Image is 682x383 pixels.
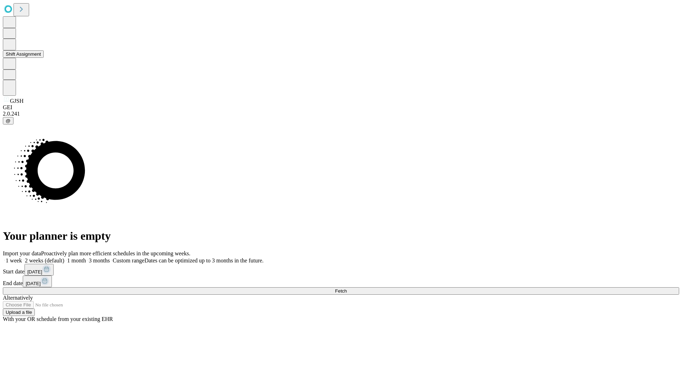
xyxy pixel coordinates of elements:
[3,264,679,276] div: Start date
[3,104,679,111] div: GEI
[3,295,33,301] span: Alternatively
[3,309,35,316] button: Upload a file
[3,276,679,287] div: End date
[3,117,13,124] button: @
[3,250,41,256] span: Import your data
[23,276,52,287] button: [DATE]
[67,257,86,263] span: 1 month
[3,287,679,295] button: Fetch
[10,98,23,104] span: GJSH
[113,257,144,263] span: Custom range
[25,257,64,263] span: 2 weeks (default)
[145,257,264,263] span: Dates can be optimized up to 3 months in the future.
[27,269,42,274] span: [DATE]
[3,229,679,243] h1: Your planner is empty
[3,111,679,117] div: 2.0.241
[26,281,40,286] span: [DATE]
[3,50,44,58] button: Shift Assignment
[41,250,190,256] span: Proactively plan more efficient schedules in the upcoming weeks.
[3,316,113,322] span: With your OR schedule from your existing EHR
[89,257,110,263] span: 3 months
[25,264,54,276] button: [DATE]
[6,257,22,263] span: 1 week
[335,288,347,294] span: Fetch
[6,118,11,123] span: @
